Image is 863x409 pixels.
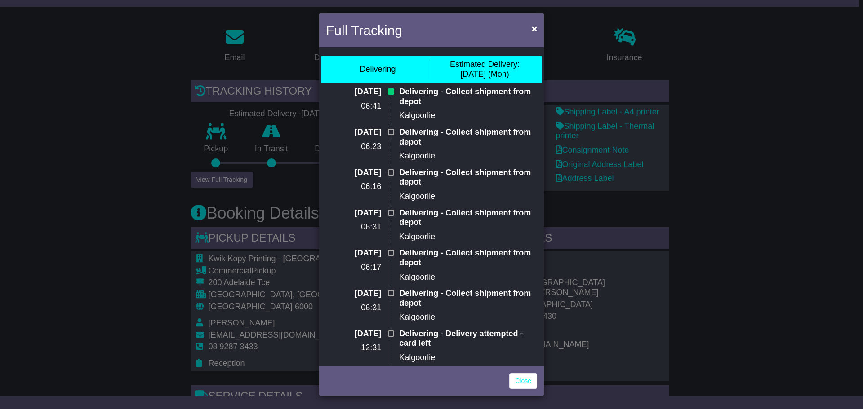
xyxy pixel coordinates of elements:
[326,208,381,218] p: [DATE]
[399,273,537,282] p: Kalgoorlie
[326,303,381,313] p: 06:31
[399,208,537,228] p: Delivering - Collect shipment from depot
[326,329,381,339] p: [DATE]
[450,60,520,79] div: [DATE] (Mon)
[360,65,396,75] div: Delivering
[399,248,537,268] p: Delivering - Collect shipment from depot
[326,142,381,152] p: 06:23
[326,263,381,273] p: 06:17
[326,168,381,178] p: [DATE]
[509,373,537,389] a: Close
[326,87,381,97] p: [DATE]
[326,101,381,111] p: 06:41
[326,128,381,137] p: [DATE]
[326,343,381,353] p: 12:31
[399,168,537,187] p: Delivering - Collect shipment from depot
[450,60,520,69] span: Estimated Delivery:
[399,232,537,242] p: Kalgoorlie
[527,19,542,38] button: Close
[326,222,381,232] p: 06:31
[399,151,537,161] p: Kalgoorlie
[326,20,402,40] h4: Full Tracking
[399,329,537,348] p: Delivering - Delivery attempted - card left
[532,23,537,34] span: ×
[399,128,537,147] p: Delivering - Collect shipment from depot
[326,289,381,299] p: [DATE]
[399,87,537,106] p: Delivering - Collect shipment from depot
[326,248,381,258] p: [DATE]
[399,353,537,363] p: Kalgoorlie
[399,192,537,202] p: Kalgoorlie
[399,111,537,121] p: Kalgoorlie
[399,312,537,322] p: Kalgoorlie
[326,182,381,192] p: 06:16
[399,289,537,308] p: Delivering - Collect shipment from depot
